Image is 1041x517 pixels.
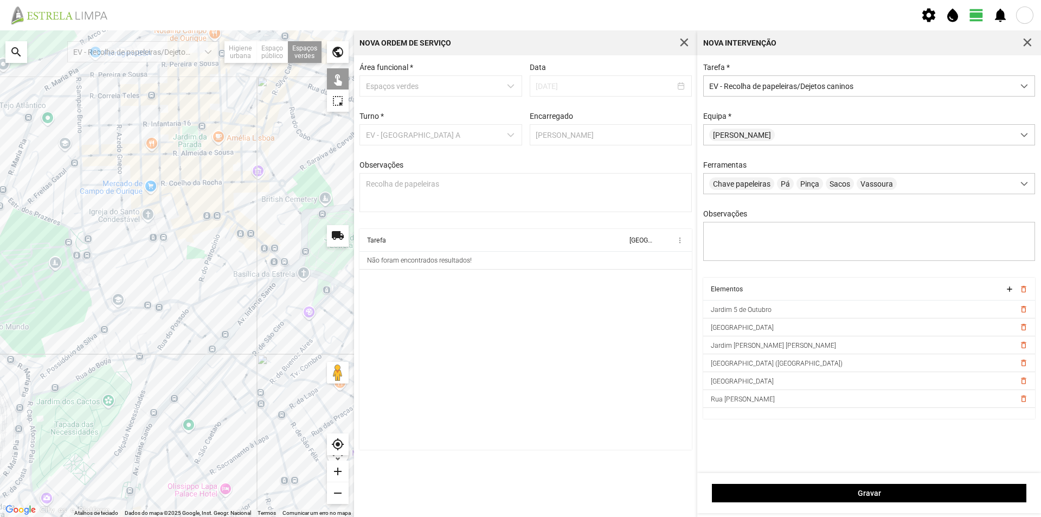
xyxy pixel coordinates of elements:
[1019,285,1027,293] button: delete_outline
[826,177,854,190] span: Sacos
[327,90,349,112] div: highlight_alt
[530,63,546,72] label: Data
[327,482,349,504] div: remove
[327,433,349,455] div: my_location
[1019,305,1027,314] button: delete_outline
[1005,285,1013,293] button: add
[367,237,386,244] div: Tarefa
[968,7,985,23] span: view_day
[711,306,772,314] span: Jardim 5 de Outubro
[709,129,775,141] span: [PERSON_NAME]
[777,177,794,190] span: Pá
[3,503,38,517] img: Google
[796,177,823,190] span: Pinça
[327,41,349,63] div: public
[1019,323,1027,331] button: delete_outline
[1019,394,1027,403] button: delete_outline
[359,63,413,72] label: Área funcional *
[703,39,776,47] div: Nova intervenção
[703,112,731,120] label: Equipa *
[125,510,251,516] span: Dados do mapa ©2025 Google, Inst. Geogr. Nacional
[359,161,403,169] label: Observações
[921,7,937,23] span: settings
[367,257,472,264] div: Não foram encontrados resultados!
[8,5,119,25] img: file
[327,225,349,247] div: local_shipping
[704,76,1014,96] span: EV - Recolha de papeleiras/Dejetos caninos
[711,395,775,403] span: Rua [PERSON_NAME]
[711,378,774,385] span: [GEOGRAPHIC_DATA]
[709,177,774,190] span: Chave papeleiras
[327,362,349,384] button: Arraste o Pegman para o mapa para abrir o Street View
[1019,359,1027,367] button: delete_outline
[530,112,573,120] label: Encarregado
[359,39,451,47] div: Nova Ordem de Serviço
[359,112,384,120] label: Turno *
[282,510,351,516] a: Comunicar um erro no mapa
[327,68,349,90] div: touch_app
[257,41,288,63] div: Espaço público
[711,285,743,293] div: Elementos
[327,461,349,482] div: add
[3,503,38,517] a: Abrir esta área no Google Maps (abre uma nova janela)
[1019,376,1027,385] button: delete_outline
[703,161,747,169] label: Ferramentas
[258,510,276,516] a: Termos (abre num novo separador)
[703,209,747,218] label: Observações
[712,484,1026,502] button: Gravar
[711,342,836,349] span: Jardim [PERSON_NAME] [PERSON_NAME]
[992,7,1008,23] span: notifications
[676,236,684,245] span: more_vert
[711,360,843,367] span: [GEOGRAPHIC_DATA] ([GEOGRAPHIC_DATA])
[288,41,322,63] div: Espaços verdes
[718,489,1021,497] span: Gravar
[703,63,730,72] label: Tarefa *
[224,41,257,63] div: Higiene urbana
[629,237,652,244] div: [GEOGRAPHIC_DATA]
[857,177,897,190] span: Vassoura
[1014,76,1035,96] div: dropdown trigger
[944,7,961,23] span: water_drop
[1019,341,1027,349] button: delete_outline
[711,324,774,331] span: [GEOGRAPHIC_DATA]
[5,41,27,63] div: search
